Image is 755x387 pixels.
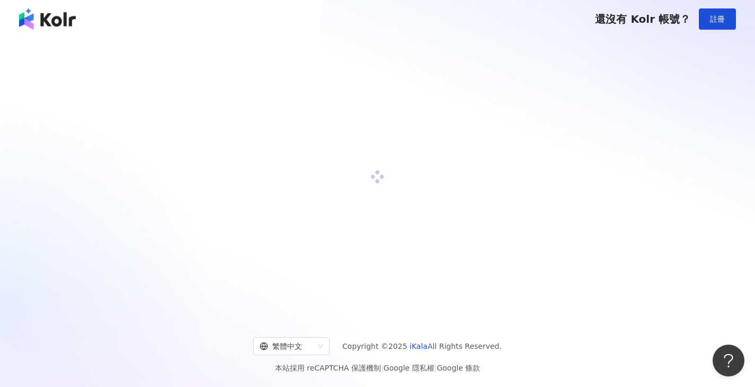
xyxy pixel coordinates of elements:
div: 繁體中文 [260,338,314,355]
iframe: Help Scout Beacon - Open [713,345,744,376]
a: Google 隱私權 [384,364,434,372]
a: iKala [410,342,428,350]
span: 還沒有 Kolr 帳號？ [595,13,690,25]
button: 註冊 [699,8,736,30]
span: Copyright © 2025 All Rights Reserved. [342,340,502,353]
span: | [381,364,384,372]
span: 註冊 [710,15,725,23]
img: logo [19,8,76,30]
a: Google 條款 [437,364,480,372]
span: 本站採用 reCAPTCHA 保護機制 [275,362,480,374]
span: | [434,364,437,372]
